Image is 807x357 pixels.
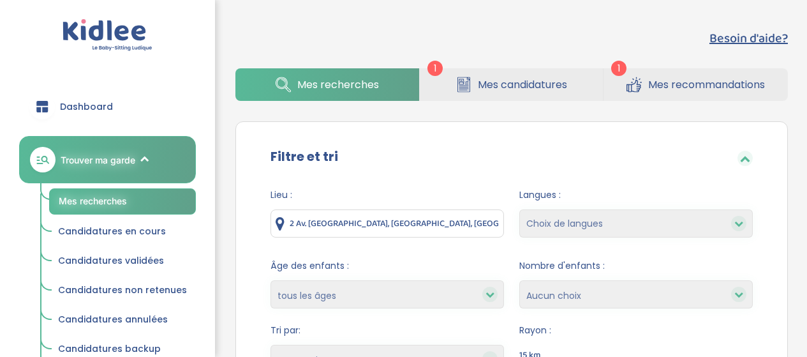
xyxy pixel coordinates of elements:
[60,100,113,114] span: Dashboard
[235,68,419,101] a: Mes recherches
[270,209,504,238] input: Ville ou code postale
[270,259,504,273] span: Âge des enfants :
[270,147,338,166] label: Filtre et tri
[297,77,379,93] span: Mes recherches
[270,188,504,202] span: Lieu :
[49,188,196,215] a: Mes recherches
[61,153,135,167] span: Trouver ma garde
[519,259,753,273] span: Nombre d'enfants :
[19,84,196,130] a: Dashboard
[63,19,152,52] img: logo.svg
[58,225,166,238] span: Candidatures en cours
[478,77,567,93] span: Mes candidatures
[611,61,626,76] span: 1
[49,220,196,244] a: Candidatures en cours
[49,278,196,303] a: Candidatures non retenues
[270,324,504,337] span: Tri par:
[58,342,161,355] span: Candidatures backup
[58,284,187,296] span: Candidatures non retenues
[58,313,168,326] span: Candidatures annulées
[427,61,443,76] span: 1
[49,249,196,273] a: Candidatures validées
[59,195,127,206] span: Mes recherches
[420,68,603,101] a: Mes candidatures
[709,29,788,48] button: Besoin d'aide?
[19,136,196,183] a: Trouver ma garde
[58,254,164,267] span: Candidatures validées
[648,77,765,93] span: Mes recommandations
[519,188,753,202] span: Langues :
[603,68,788,101] a: Mes recommandations
[49,308,196,332] a: Candidatures annulées
[519,324,753,337] span: Rayon :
